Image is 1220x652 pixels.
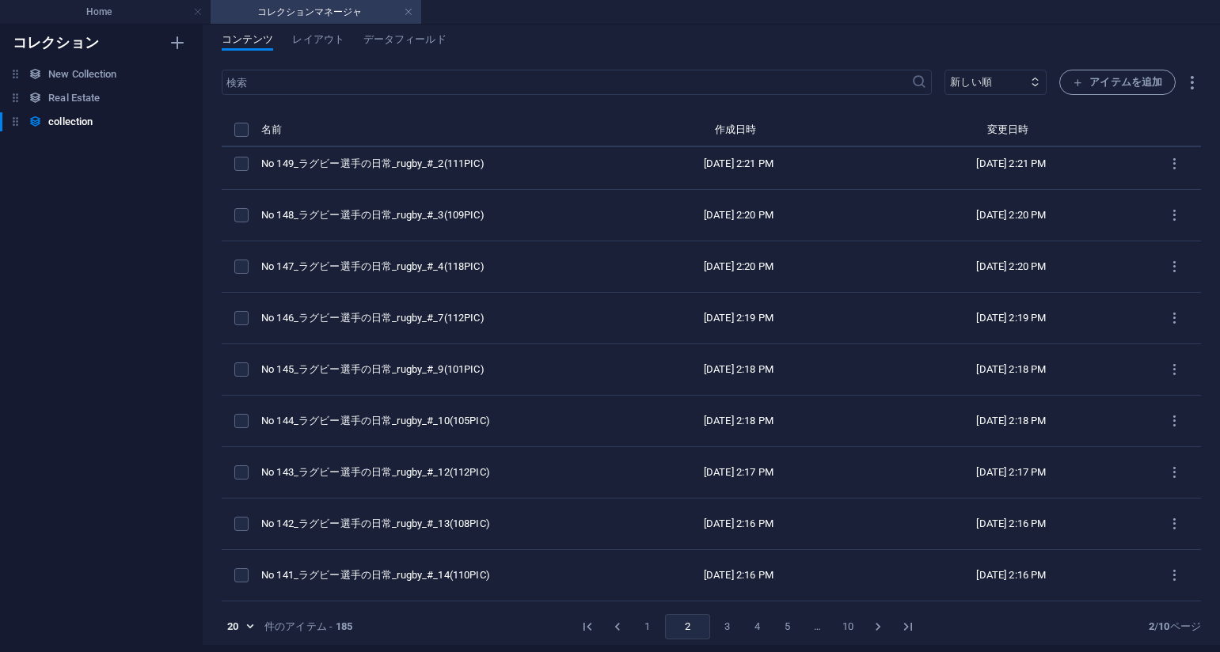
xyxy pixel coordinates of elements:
div: [DATE] 2:16 PM [615,517,862,531]
h6: Real Estate [48,89,100,108]
div: No 141_ラグビー選手の日常_rugby_#_14(110PIC) [261,568,590,582]
button: Go to previous page [605,614,630,639]
span: レイアウト [292,30,344,52]
div: [DATE] 2:19 PM [615,311,862,325]
div: No 145_ラグビー選手の日常_rugby_#_9(101PIC) [261,362,590,377]
div: No 146_ラグビー選手の日常_rugby_#_7(112PIC) [261,311,590,325]
div: [DATE] 2:20 PM [887,208,1134,222]
div: [DATE] 2:21 PM [615,157,862,171]
div: / ページ [1149,620,1201,634]
div: 20 [222,620,258,634]
span: アイテムを追加 [1073,73,1162,92]
input: 検索 [222,70,911,95]
h6: コレクション [13,33,99,52]
i: 新しいコレクションを作成 [168,33,187,52]
div: [DATE] 2:18 PM [615,414,862,428]
div: No 147_ラグビー選手の日常_rugby_#_4(118PIC) [261,260,590,274]
button: Go to page 4 [745,614,770,639]
h4: コレクションマネージャ [211,3,421,21]
div: No 142_ラグビー選手の日常_rugby_#_13(108PIC) [261,517,590,531]
th: 名前 [261,120,602,147]
button: page 2 [665,614,710,639]
nav: pagination navigation [572,614,923,639]
div: No 148_ラグビー選手の日常_rugby_#_3(109PIC) [261,208,590,222]
h6: collection [48,112,93,131]
button: Go to page 10 [835,614,861,639]
strong: 10 [1158,620,1169,632]
div: [DATE] 2:17 PM [887,465,1134,480]
span: コンテンツ [222,30,273,52]
div: No 143_ラグビー選手の日常_rugby_#_12(112PIC) [261,465,590,480]
div: [DATE] 2:18 PM [887,362,1134,377]
th: 作成日時 [602,120,875,147]
div: [DATE] 2:20 PM [615,260,862,274]
div: [DATE] 2:18 PM [887,414,1134,428]
th: 変更日時 [875,120,1147,147]
div: [DATE] 2:16 PM [887,568,1134,582]
div: [DATE] 2:21 PM [887,157,1134,171]
div: [DATE] 2:16 PM [887,517,1134,531]
div: [DATE] 2:18 PM [615,362,862,377]
div: [DATE] 2:16 PM [615,568,862,582]
button: Go to first page [575,614,600,639]
button: Go to page 3 [715,614,740,639]
div: [DATE] 2:20 PM [615,208,862,222]
span: データフィールド [363,30,447,52]
div: [DATE] 2:20 PM [887,260,1134,274]
button: アイテムを追加 [1059,70,1176,95]
h6: New Collection [48,65,116,84]
button: Go to next page [865,614,891,639]
div: 件のアイテム - [264,620,333,634]
strong: 185 [336,620,352,634]
strong: 2 [1149,620,1154,632]
div: [DATE] 2:19 PM [887,311,1134,325]
div: No 149_ラグビー選手の日常_rugby_#_2(111PIC) [261,157,590,171]
div: [DATE] 2:17 PM [615,465,862,480]
div: … [805,620,830,634]
button: Go to page 5 [775,614,800,639]
div: No 144_ラグビー選手の日常_rugby_#_10(105PIC) [261,414,590,428]
button: Go to page 1 [635,614,660,639]
button: Go to last page [895,614,921,639]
